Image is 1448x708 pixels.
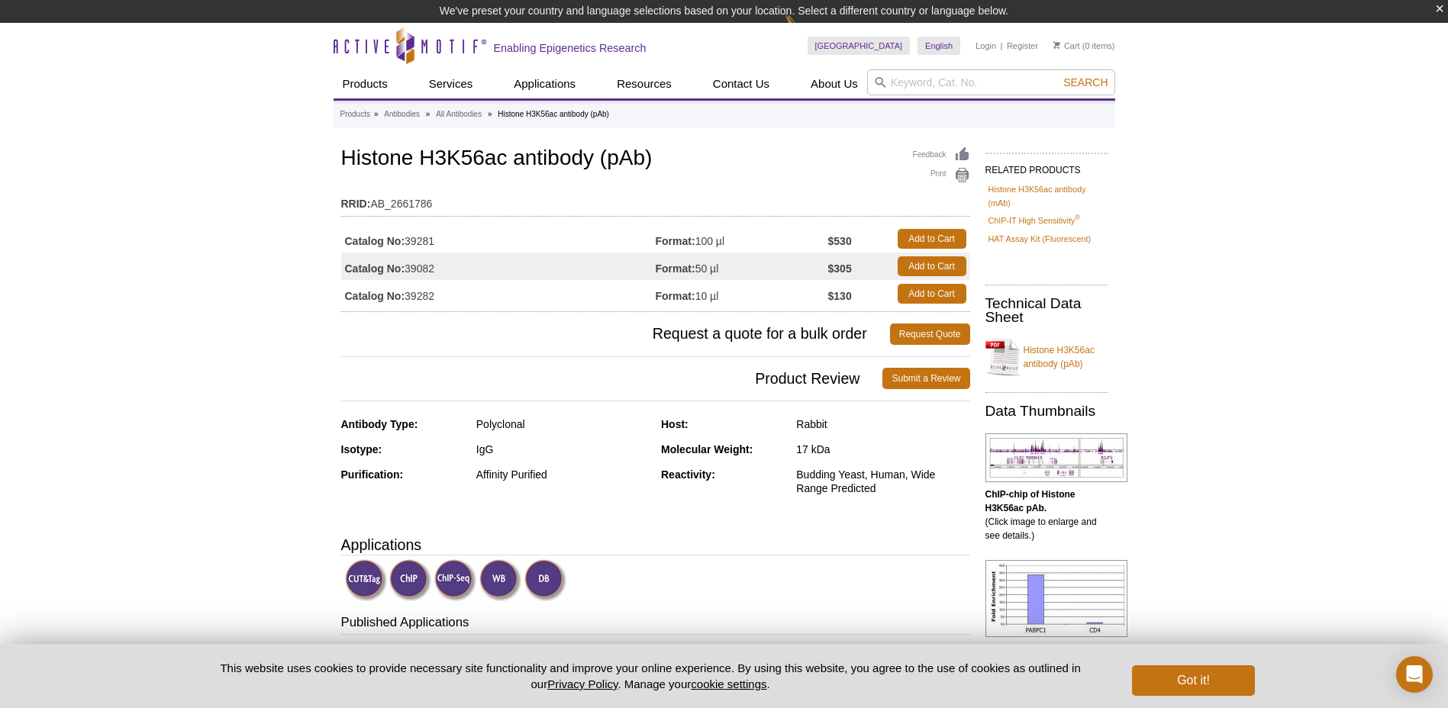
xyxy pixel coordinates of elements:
a: Antibodies [384,108,420,121]
a: Submit a Review [882,368,969,389]
td: 39282 [341,280,656,307]
span: Product Review [341,368,883,389]
a: Applications [505,69,585,98]
strong: Antibody Type: [341,418,418,430]
div: Affinity Purified [476,468,650,481]
a: Products [334,69,397,98]
h1: Histone H3K56ac antibody (pAb) [341,146,970,172]
strong: Catalog No: [345,289,405,303]
a: Histone H3K56ac antibody (pAb) [985,334,1108,380]
p: (Click image to enlarge and see details.) [985,488,1108,542]
li: » [374,110,379,118]
strong: Format: [656,289,695,303]
strong: Purification: [341,468,404,481]
a: Request Quote [890,323,970,345]
img: Histone H3K56ac antibody (pAb) tested by ChIP-chip. [985,433,1127,482]
strong: $305 [828,262,852,275]
img: Western Blot Validated [479,559,521,601]
span: Search [1063,76,1108,88]
a: Products [340,108,370,121]
h2: Enabling Epigenetics Research [494,41,647,55]
img: Histone H3K56ac antibody (pAb) tested by ChIP. [985,560,1127,637]
a: Add to Cart [898,256,966,276]
td: 39082 [341,253,656,280]
strong: Catalog No: [345,234,405,248]
strong: Isotype: [341,443,382,455]
td: 100 µl [656,225,828,253]
img: Your Cart [1053,41,1060,49]
li: » [488,110,492,118]
a: Add to Cart [898,229,966,249]
strong: Host: [661,418,689,430]
strong: Format: [656,234,695,248]
button: Got it! [1132,665,1254,696]
a: Privacy Policy [547,677,618,690]
h2: Data Thumbnails [985,404,1108,418]
li: » [426,110,431,118]
p: This website uses cookies to provide necessary site functionality and improve your online experie... [194,660,1108,692]
h3: Applications [341,533,970,556]
li: Histone H3K56ac antibody (pAb) [498,110,609,118]
li: (0 items) [1053,37,1115,55]
a: HAT Assay Kit (Fluorescent) [988,232,1092,246]
img: ChIP Validated [389,559,431,601]
td: 39281 [341,225,656,253]
a: Add to Cart [898,284,966,304]
a: Login [976,40,996,51]
button: Search [1059,76,1112,89]
a: Feedback [913,146,970,163]
img: Change Here [785,11,825,47]
a: About Us [801,69,867,98]
button: cookie settings [691,677,766,690]
div: IgG [476,443,650,456]
a: All Antibodies [436,108,482,121]
img: Dot Blot Validated [524,559,566,601]
p: (Click image to enlarge and see details.) [985,642,1108,697]
div: 17 kDa [796,443,969,456]
a: Contact Us [704,69,779,98]
span: Request a quote for a bulk order [341,323,890,345]
a: Print [913,167,970,184]
a: Register [1007,40,1038,51]
strong: Format: [656,262,695,275]
strong: $530 [828,234,852,248]
li: | [1001,37,1003,55]
strong: Catalog No: [345,262,405,275]
a: Cart [1053,40,1080,51]
h3: Published Applications [341,613,970,635]
div: Polyclonal [476,417,650,431]
strong: Reactivity: [661,468,715,481]
div: Budding Yeast, Human, Wide Range Predicted [796,468,969,495]
a: [GEOGRAPHIC_DATA] [808,37,911,55]
td: 10 µl [656,280,828,307]
a: English [917,37,960,55]
td: 50 µl [656,253,828,280]
input: Keyword, Cat. No. [867,69,1115,95]
td: AB_2661786 [341,188,970,212]
div: Rabbit [796,417,969,431]
img: ChIP-Seq Validated [434,559,476,601]
a: Services [420,69,482,98]
a: ChIP-IT High Sensitivity® [988,214,1080,227]
h2: Technical Data Sheet [985,297,1108,324]
a: Resources [608,69,681,98]
h2: RELATED PRODUCTS [985,153,1108,180]
strong: $130 [828,289,852,303]
b: ChIP-chip of Histone H3K56ac pAb. [985,489,1076,513]
img: CUT&Tag Validated [345,559,387,601]
a: Histone H3K56ac antibody (mAb) [988,182,1105,210]
sup: ® [1075,214,1080,222]
div: Open Intercom Messenger [1396,656,1433,693]
strong: Molecular Weight: [661,443,753,455]
strong: RRID: [341,197,371,211]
